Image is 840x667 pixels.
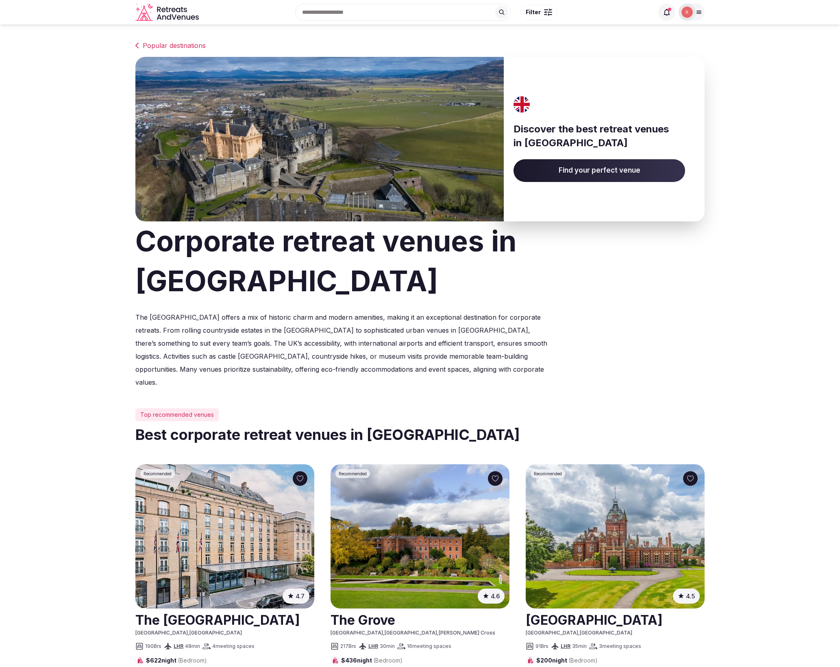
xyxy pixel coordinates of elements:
img: The Berkeley London [135,464,314,609]
span: , [437,630,439,636]
button: 4.7 [283,589,309,604]
a: View venue [331,609,509,630]
span: Recommended [534,471,562,476]
a: See The Elvetham - Country House Hotel [526,464,705,609]
span: 30 min [380,643,395,650]
h2: The [GEOGRAPHIC_DATA] [135,609,314,630]
span: $200 night [536,656,598,665]
span: 3 meeting spaces [599,643,641,650]
span: 16 meeting spaces [407,643,451,650]
button: 4.5 [673,589,700,604]
span: Recommended [339,471,367,476]
span: [GEOGRAPHIC_DATA] [580,630,632,636]
a: See The Berkeley London [135,464,314,609]
div: Top recommended venues [135,408,219,421]
a: LHR [174,643,183,649]
p: The [GEOGRAPHIC_DATA] offers a mix of historic charm and modern amenities, making it an exception... [135,311,552,389]
span: [GEOGRAPHIC_DATA] [526,630,578,636]
div: Recommended [140,469,175,478]
a: LHR [561,643,570,649]
span: (Bedroom) [568,657,598,664]
span: 4.6 [491,592,500,600]
h2: The Grove [331,609,509,630]
img: Banner image for United Kingdom representative of the country [135,57,504,221]
span: 217 Brs [340,643,356,650]
span: [GEOGRAPHIC_DATA] [331,630,383,636]
img: The Grove [331,464,509,609]
span: 48 min [185,643,200,650]
span: , [383,630,385,636]
span: 4 meeting spaces [212,643,255,650]
button: Filter [520,4,557,20]
a: Find your perfect venue [514,159,685,182]
span: 91 Brs [535,643,548,650]
span: 4.7 [296,592,305,600]
a: See The Grove [331,464,509,609]
span: [GEOGRAPHIC_DATA] [385,630,437,636]
span: , [188,630,189,636]
img: United Kingdom's flag [511,96,533,113]
span: $436 night [341,656,403,665]
a: Visit the homepage [135,3,200,22]
span: Filter [526,8,541,16]
a: View venue [526,609,705,630]
span: (Bedroom) [373,657,403,664]
span: , [578,630,580,636]
span: Recommended [144,471,172,476]
a: Popular destinations [135,41,705,50]
a: View venue [135,609,314,630]
img: The Elvetham - Country House Hotel [526,464,705,609]
div: Recommended [531,469,565,478]
div: Recommended [335,469,370,478]
button: 4.6 [478,589,505,604]
span: $622 night [146,656,207,665]
span: [PERSON_NAME] Cross [439,630,495,636]
img: Ryan Sanford [681,6,693,18]
h2: [GEOGRAPHIC_DATA] [526,609,705,630]
span: 35 min [572,643,587,650]
h3: Discover the best retreat venues in [GEOGRAPHIC_DATA] [514,122,685,149]
span: [GEOGRAPHIC_DATA] [189,630,242,636]
h2: Best corporate retreat venues in [GEOGRAPHIC_DATA] [135,424,705,445]
span: (Bedroom) [178,657,207,664]
a: LHR [368,643,378,649]
span: [GEOGRAPHIC_DATA] [135,630,188,636]
span: 4.5 [686,592,695,600]
h1: Corporate retreat venues in [GEOGRAPHIC_DATA] [135,221,705,301]
svg: Retreats and Venues company logo [135,3,200,22]
span: 190 Brs [145,643,161,650]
